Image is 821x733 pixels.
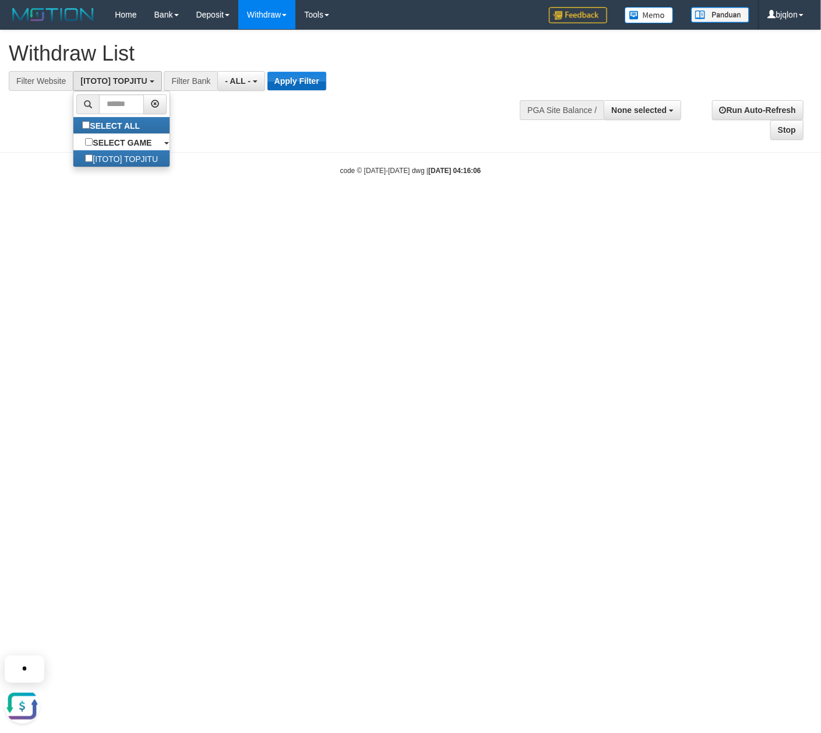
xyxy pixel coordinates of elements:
label: [ITOTO] TOPJITU [73,150,170,167]
a: Run Auto-Refresh [712,100,804,120]
img: Button%20Memo.svg [625,7,674,23]
div: Filter Website [9,71,73,91]
strong: [DATE] 04:16:06 [428,167,481,175]
button: None selected [604,100,681,120]
a: Stop [770,120,804,140]
label: SELECT ALL [73,117,151,133]
span: [ITOTO] TOPJITU [80,76,147,86]
div: PGA Site Balance / [520,100,604,120]
input: SELECT ALL [82,121,90,129]
input: [ITOTO] TOPJITU [85,154,93,162]
b: SELECT GAME [93,138,151,147]
img: panduan.png [691,7,749,23]
div: Filter Bank [164,71,217,91]
h1: Withdraw List [9,42,535,65]
span: None selected [611,105,667,115]
img: Feedback.jpg [549,7,607,23]
button: [ITOTO] TOPJITU [73,71,161,91]
button: - ALL - [217,71,265,91]
a: SELECT GAME [73,134,170,150]
button: Apply Filter [267,72,326,90]
span: - ALL - [225,76,251,86]
button: Open LiveChat chat widget [5,54,40,89]
small: code © [DATE]-[DATE] dwg | [340,167,481,175]
img: MOTION_logo.png [9,6,97,23]
input: SELECT GAME [85,138,93,146]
